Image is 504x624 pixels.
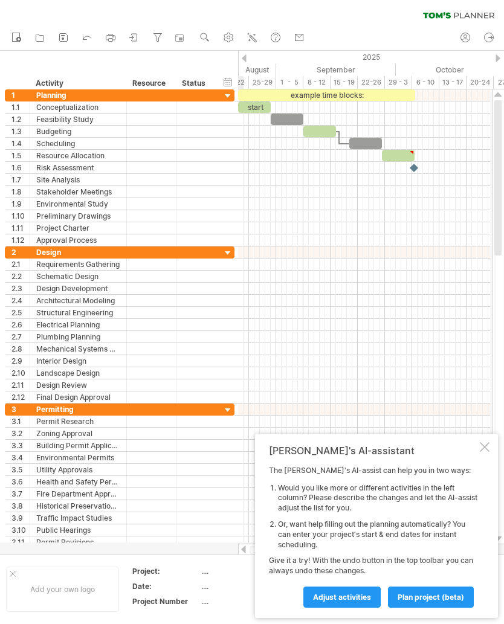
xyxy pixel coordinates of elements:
div: 2.12 [11,391,30,403]
div: 3.1 [11,416,30,427]
span: plan project (beta) [398,593,464,602]
div: 2.5 [11,307,30,318]
div: 1.9 [11,198,30,210]
div: Requirements Gathering [36,259,120,270]
div: .... [201,566,303,576]
a: Adjust activities [303,587,381,608]
div: 1.5 [11,150,30,161]
div: 1.11 [11,222,30,234]
div: 1 - 5 [276,76,303,89]
div: 3.3 [11,440,30,451]
div: 29 - 3 [385,76,412,89]
div: Status [182,77,208,89]
div: Architectural Modeling [36,295,120,306]
div: Building Permit Application [36,440,120,451]
li: Or, want help filling out the planning automatically? You can enter your project's start & end da... [278,519,477,550]
div: Zoning Approval [36,428,120,439]
div: Activity [36,77,120,89]
div: Structural Engineering [36,307,120,318]
div: 3.8 [11,500,30,512]
div: Permitting [36,404,120,415]
div: Historical Preservation Approval [36,500,120,512]
div: 3.6 [11,476,30,487]
div: Utility Approvals [36,464,120,475]
div: September 2025 [276,63,396,76]
div: Design [36,246,120,258]
div: Project Charter [36,222,120,234]
div: 20-24 [467,76,494,89]
div: 3 [11,404,30,415]
div: Final Design Approval [36,391,120,403]
div: Add your own logo [6,567,119,612]
div: [PERSON_NAME]'s AI-assistant [269,445,477,457]
div: Preliminary Drawings [36,210,120,222]
div: Mechanical Systems Design [36,343,120,355]
div: 1.12 [11,234,30,246]
div: 1.10 [11,210,30,222]
div: 2.6 [11,319,30,330]
div: Resource [132,77,169,89]
div: Health and Safety Permits [36,476,120,487]
div: 2.4 [11,295,30,306]
div: 1.4 [11,138,30,149]
div: 2.11 [11,379,30,391]
div: 3.4 [11,452,30,463]
div: Conceptualization [36,101,120,113]
div: 3.7 [11,488,30,500]
div: .... [201,581,303,591]
div: Stakeholder Meetings [36,186,120,198]
div: Landscape Design [36,367,120,379]
div: 2.7 [11,331,30,343]
div: Feasibility Study [36,114,120,125]
div: 2.2 [11,271,30,282]
div: Design Development [36,283,120,294]
div: Fire Department Approval [36,488,120,500]
div: The [PERSON_NAME]'s AI-assist can help you in two ways: Give it a try! With the undo button in th... [269,466,477,607]
div: example time blocks: [238,89,415,101]
div: 25-29 [249,76,276,89]
div: Permit Revisions [36,536,120,548]
div: 2.9 [11,355,30,367]
div: Planning [36,89,120,101]
div: .... [201,596,303,606]
div: 2.3 [11,283,30,294]
div: 1.7 [11,174,30,185]
div: 6 - 10 [412,76,439,89]
div: 1.1 [11,101,30,113]
div: Environmental Permits [36,452,120,463]
a: plan project (beta) [388,587,474,608]
div: 22-26 [358,76,385,89]
div: 8 - 12 [303,76,331,89]
div: Electrical Planning [36,319,120,330]
div: 2.8 [11,343,30,355]
div: Plumbing Planning [36,331,120,343]
li: Would you like more or different activities in the left column? Please describe the changes and l... [278,483,477,513]
div: 3.10 [11,524,30,536]
div: 1.6 [11,162,30,173]
div: Project Number [132,596,199,606]
div: 2.1 [11,259,30,270]
div: Budgeting [36,126,120,137]
div: 3.9 [11,512,30,524]
div: Approval Process [36,234,120,246]
div: 1.8 [11,186,30,198]
div: Date: [132,581,199,591]
div: 1.3 [11,126,30,137]
div: Design Review [36,379,120,391]
div: start [238,101,271,113]
div: Traffic Impact Studies [36,512,120,524]
div: 13 - 17 [439,76,467,89]
div: Scheduling [36,138,120,149]
div: 3.2 [11,428,30,439]
div: Interior Design [36,355,120,367]
div: 3.11 [11,536,30,548]
div: 2 [11,246,30,258]
div: 15 - 19 [331,76,358,89]
div: Site Analysis [36,174,120,185]
span: Adjust activities [313,593,371,602]
div: Permit Research [36,416,120,427]
div: Schematic Design [36,271,120,282]
div: Environmental Study [36,198,120,210]
div: 2.10 [11,367,30,379]
div: Resource Allocation [36,150,120,161]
